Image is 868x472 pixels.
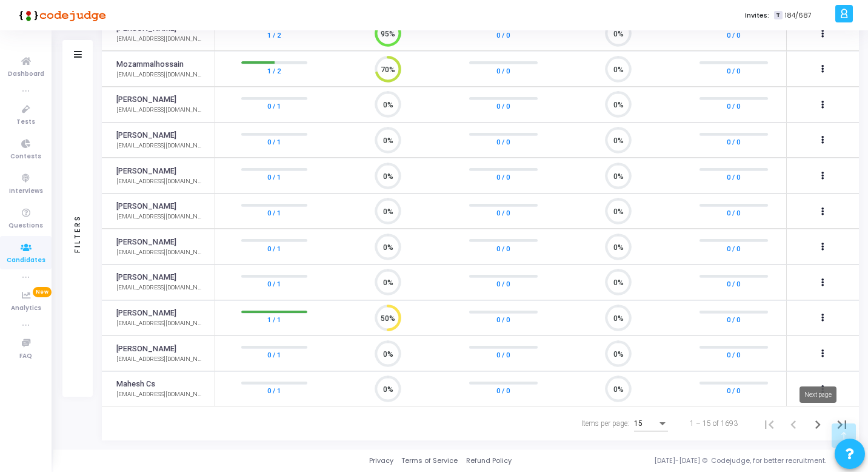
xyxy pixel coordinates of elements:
a: 1 / 1 [267,314,281,326]
a: 0 / 0 [727,100,740,112]
div: [EMAIL_ADDRESS][DOMAIN_NAME] [116,106,202,115]
div: [EMAIL_ADDRESS][DOMAIN_NAME] [116,177,202,186]
span: Dashboard [8,69,44,79]
a: 0 / 1 [267,278,281,290]
button: Next page [806,411,830,436]
a: [PERSON_NAME] [116,237,176,248]
a: [PERSON_NAME] [116,272,176,283]
div: [EMAIL_ADDRESS][DOMAIN_NAME] [116,212,202,221]
a: Mozammalhossain [116,59,184,70]
span: Analytics [11,303,41,314]
button: First page [757,411,781,436]
a: 0 / 0 [496,385,510,397]
a: 0 / 0 [727,136,740,148]
a: 0 / 0 [496,314,510,326]
button: Last page [830,411,854,436]
a: 0 / 1 [267,171,281,183]
a: 1 / 2 [267,64,281,76]
a: 0 / 0 [496,171,510,183]
a: 0 / 0 [727,171,740,183]
a: [PERSON_NAME] [116,343,176,355]
span: 184/687 [785,10,812,21]
a: 0 / 0 [496,64,510,76]
a: [PERSON_NAME] [116,308,176,319]
span: T [774,11,782,20]
a: 0 / 0 [496,278,510,290]
a: 0 / 0 [727,207,740,219]
a: [PERSON_NAME] [116,166,176,177]
div: Next page [800,386,836,403]
a: 0 / 1 [267,242,281,254]
a: 0 / 0 [496,207,510,219]
div: [EMAIL_ADDRESS][DOMAIN_NAME] [116,283,202,292]
a: 0 / 1 [267,136,281,148]
a: 0 / 1 [267,385,281,397]
a: 0 / 0 [727,314,740,326]
button: Previous page [781,411,806,436]
a: 0 / 0 [496,100,510,112]
a: 0 / 0 [727,278,740,290]
div: [EMAIL_ADDRESS][DOMAIN_NAME] [116,35,202,44]
mat-select: Items per page: [634,420,668,428]
img: logo [15,3,106,27]
a: [PERSON_NAME] [116,130,176,141]
div: [EMAIL_ADDRESS][DOMAIN_NAME] [116,70,202,79]
a: [PERSON_NAME] [116,94,176,106]
a: 0 / 1 [267,349,281,361]
a: 0 / 0 [496,349,510,361]
a: 0 / 0 [727,385,740,397]
a: Refund Policy [466,456,512,466]
div: [EMAIL_ADDRESS][DOMAIN_NAME] [116,319,202,328]
div: [EMAIL_ADDRESS][DOMAIN_NAME] [116,390,202,399]
a: Mahesh Cs [116,379,155,390]
div: [EMAIL_ADDRESS][DOMAIN_NAME] [116,141,202,150]
a: 0 / 0 [496,29,510,41]
span: Interviews [9,186,43,197]
div: Filters [72,166,83,300]
a: 0 / 0 [496,136,510,148]
a: [PERSON_NAME] [116,201,176,212]
span: New [33,287,52,297]
a: 0 / 0 [727,242,740,254]
span: Questions [8,221,43,231]
a: 0 / 0 [727,349,740,361]
span: 15 [634,419,643,428]
a: 1 / 2 [267,29,281,41]
a: Terms of Service [401,456,458,466]
a: 0 / 0 [496,242,510,254]
a: 0 / 1 [267,100,281,112]
div: [EMAIL_ADDRESS][DOMAIN_NAME] [116,248,202,257]
span: FAQ [19,351,32,362]
span: Candidates [7,255,45,266]
div: Items per page: [581,418,629,429]
span: Contests [10,152,41,162]
label: Invites: [745,10,769,21]
a: 0 / 0 [727,29,740,41]
span: Tests [16,117,35,127]
a: 0 / 0 [727,64,740,76]
div: 1 – 15 of 1693 [690,418,738,429]
a: Privacy [369,456,393,466]
div: [DATE]-[DATE] © Codejudge, for better recruitment. [512,456,853,466]
a: 0 / 1 [267,207,281,219]
div: [EMAIL_ADDRESS][DOMAIN_NAME] [116,355,202,364]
